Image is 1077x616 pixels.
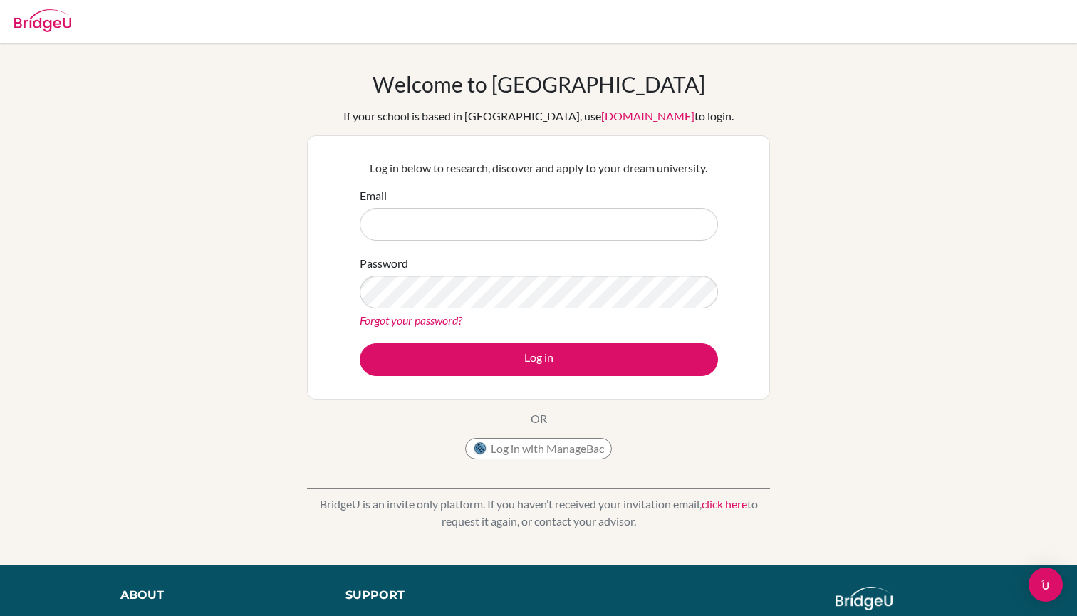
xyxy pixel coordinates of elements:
a: [DOMAIN_NAME] [601,109,694,122]
div: Support [345,587,524,604]
div: If your school is based in [GEOGRAPHIC_DATA], use to login. [343,108,734,125]
label: Email [360,187,387,204]
h1: Welcome to [GEOGRAPHIC_DATA] [373,71,705,97]
div: About [120,587,313,604]
a: click here [702,497,747,511]
img: Bridge-U [14,9,71,32]
p: OR [531,410,547,427]
p: Log in below to research, discover and apply to your dream university. [360,160,718,177]
button: Log in with ManageBac [465,438,612,459]
button: Log in [360,343,718,376]
label: Password [360,255,408,272]
div: Open Intercom Messenger [1029,568,1063,602]
a: Forgot your password? [360,313,462,327]
img: logo_white@2x-f4f0deed5e89b7ecb1c2cc34c3e3d731f90f0f143d5ea2071677605dd97b5244.png [836,587,893,610]
p: BridgeU is an invite only platform. If you haven’t received your invitation email, to request it ... [307,496,770,530]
